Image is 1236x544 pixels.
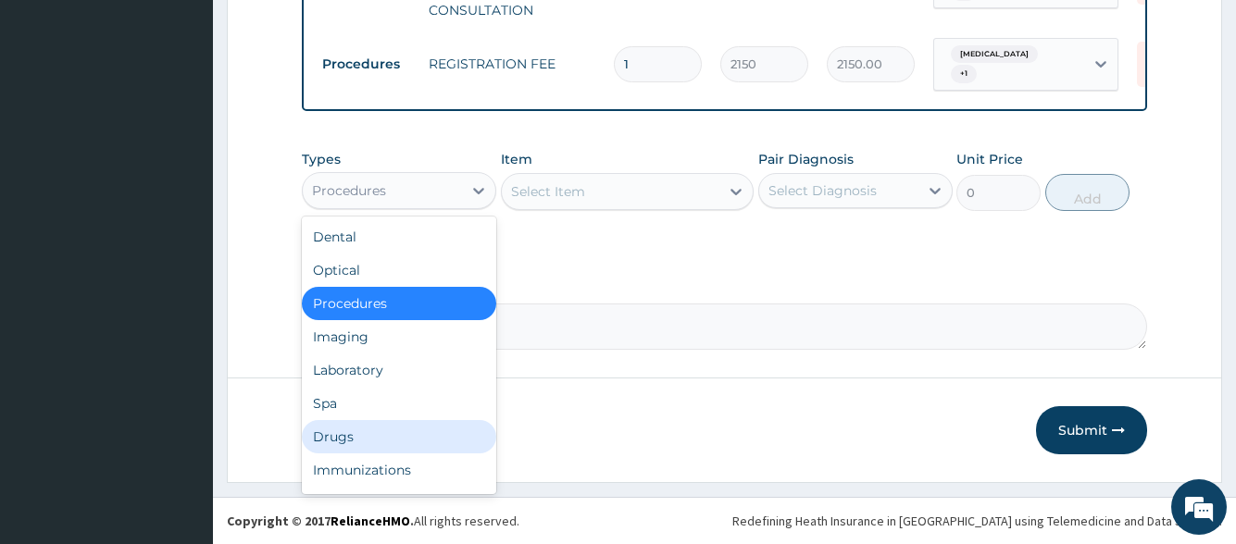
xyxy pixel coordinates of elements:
[302,278,1146,293] label: Comment
[302,320,496,353] div: Imaging
[302,353,496,387] div: Laboratory
[312,181,386,200] div: Procedures
[302,152,341,167] label: Types
[213,497,1236,544] footer: All rights reserved.
[758,150,854,168] label: Pair Diagnosis
[511,182,585,201] div: Select Item
[951,65,977,83] span: + 1
[1045,174,1130,211] button: Add
[302,387,496,420] div: Spa
[951,45,1038,64] span: [MEDICAL_DATA]
[331,513,410,529] a: RelianceHMO
[302,287,496,320] div: Procedures
[34,93,75,139] img: d_794563401_company_1708531726252_794563401
[302,220,496,253] div: Dental
[9,354,353,419] textarea: Type your message and hit 'Enter'
[501,150,532,168] label: Item
[956,150,1023,168] label: Unit Price
[768,181,877,200] div: Select Diagnosis
[96,104,311,128] div: Chat with us now
[227,513,414,529] strong: Copyright © 2017 .
[302,453,496,487] div: Immunizations
[107,157,256,344] span: We're online!
[302,420,496,453] div: Drugs
[302,253,496,287] div: Optical
[304,9,348,54] div: Minimize live chat window
[419,45,605,82] td: REGISTRATION FEE
[302,487,496,520] div: Others
[1036,406,1147,454] button: Submit
[313,47,419,81] td: Procedures
[732,512,1222,530] div: Redefining Heath Insurance in [GEOGRAPHIC_DATA] using Telemedicine and Data Science!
